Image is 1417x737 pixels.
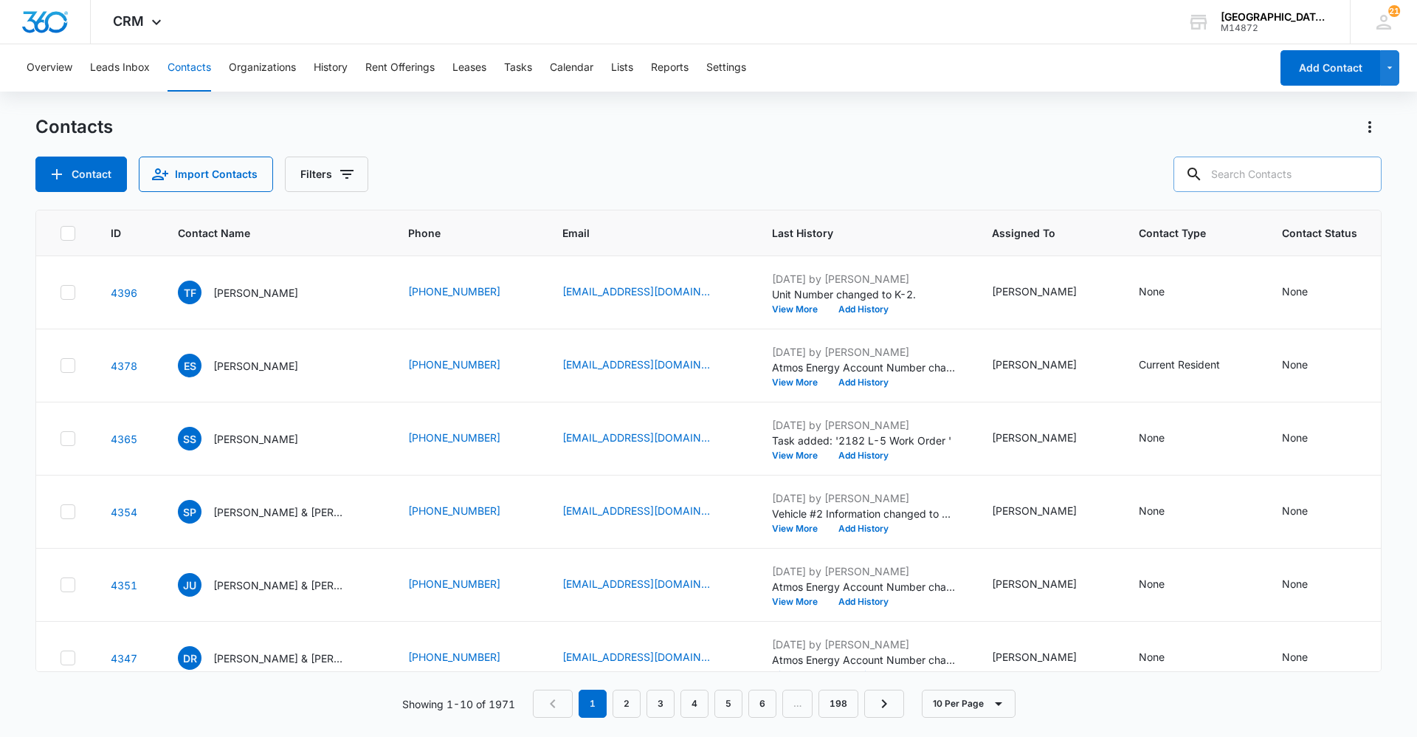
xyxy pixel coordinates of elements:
button: View More [772,671,828,679]
span: Phone [408,225,506,241]
button: Rent Offerings [365,44,435,92]
a: Navigate to contact details page for Sage Patterson & Charlie Valdez [111,506,137,518]
p: [DATE] by [PERSON_NAME] [772,563,956,579]
p: [PERSON_NAME] & [PERSON_NAME] [213,577,346,593]
span: DR [178,646,201,670]
span: TF [178,281,201,304]
p: Showing 1-10 of 1971 [402,696,515,712]
button: Organizations [229,44,296,92]
div: Assigned To - Aydin Reinking - Select to Edit Field [992,503,1103,521]
nav: Pagination [533,690,904,718]
a: Navigate to contact details page for Eleanor Selmser [111,360,137,372]
p: Atmos Energy Account Number changed to 3072487821. [772,579,956,594]
div: None [1282,576,1308,592]
span: JU [178,573,201,597]
button: Leases [452,44,486,92]
div: Phone - (970) 518-8580 - Select to Edit Field [408,284,527,301]
button: Overview [27,44,72,92]
a: [EMAIL_ADDRESS][DOMAIN_NAME] [562,430,710,445]
div: None [1282,503,1308,518]
div: notifications count [1388,5,1400,17]
div: [PERSON_NAME] [992,284,1077,299]
div: Phone - (806) 831-5640 - Select to Edit Field [408,649,527,667]
span: SP [178,500,201,524]
div: None [1282,430,1308,445]
button: Contacts [168,44,211,92]
button: View More [772,524,828,533]
div: Contact Name - Eleanor Selmser - Select to Edit Field [178,354,325,377]
a: [PHONE_NUMBER] [408,576,500,592]
a: [PHONE_NUMBER] [408,503,500,518]
a: [EMAIL_ADDRESS][DOMAIN_NAME] [562,576,710,592]
div: Contact Type - None - Select to Edit Field [1139,284,1191,301]
a: Next Page [864,690,904,718]
a: [EMAIL_ADDRESS][DOMAIN_NAME] [562,357,710,372]
p: [PERSON_NAME] [213,358,298,374]
button: View More [772,451,828,460]
span: ES [178,354,201,377]
div: Current Resident [1139,357,1220,372]
button: Settings [706,44,746,92]
div: Phone - (970) 294-9068 - Select to Edit Field [408,430,527,448]
div: Contact Name - Sylvia Szponder - Select to Edit Field [178,427,325,450]
a: Page 4 [680,690,708,718]
button: Add History [828,305,899,314]
button: Leads Inbox [90,44,150,92]
div: Contact Status - None - Select to Edit Field [1282,357,1334,374]
span: CRM [113,13,144,29]
div: Contact Status - None - Select to Edit Field [1282,430,1334,448]
a: [PHONE_NUMBER] [408,430,500,445]
div: Contact Type - Current Resident - Select to Edit Field [1139,357,1247,374]
p: Task added: '2182 L-5 Work Order ' [772,433,956,448]
div: Contact Status - None - Select to Edit Field [1282,503,1334,521]
div: Assigned To - Mia Villalba - Select to Edit Field [992,284,1103,301]
div: Email - eleanorgreyselmser@gmail.com - Select to Edit Field [562,357,737,374]
div: [PERSON_NAME] [992,430,1077,445]
a: Navigate to contact details page for Dalton Reese & Mary Catherine Nunez-Reese [111,652,137,665]
button: Calendar [550,44,593,92]
div: Phone - (720) 629-1122 - Select to Edit Field [408,503,527,521]
div: Contact Type - None - Select to Edit Field [1139,576,1191,594]
div: [PERSON_NAME] [992,576,1077,592]
div: [PERSON_NAME] [992,357,1077,372]
div: Contact Type - None - Select to Edit Field [1139,430,1191,448]
button: Add Contact [1280,50,1380,86]
button: Add History [828,524,899,533]
p: [DATE] by [PERSON_NAME] [772,344,956,360]
p: Atmos Energy Account Number changed to 41123-87-480-68. [772,360,956,375]
div: Contact Status - None - Select to Edit Field [1282,284,1334,301]
div: None [1139,430,1165,445]
a: Page 2 [613,690,641,718]
p: Unit Number changed to K-2. [772,287,956,302]
button: Actions [1358,115,1382,139]
p: [PERSON_NAME] & [PERSON_NAME] [213,504,346,520]
div: Contact Status - None - Select to Edit Field [1282,576,1334,594]
div: account id [1221,23,1328,33]
p: [DATE] by [PERSON_NAME] [772,417,956,433]
a: Navigate to contact details page for Jaidyn Umphrey & Joey Hickey [111,579,137,592]
button: History [314,44,348,92]
span: SS [178,427,201,450]
p: Vehicle #2 Information changed to Black Subaru Forester. [772,506,956,521]
a: Page 3 [647,690,675,718]
div: None [1139,649,1165,665]
div: Contact Name - Dalton Reese & Mary Catherine Nunez-Reese - Select to Edit Field [178,646,373,670]
a: [PHONE_NUMBER] [408,357,500,372]
div: Contact Status - None - Select to Edit Field [1282,649,1334,667]
p: [PERSON_NAME] [213,431,298,447]
div: Assigned To - Aydin Reinking - Select to Edit Field [992,649,1103,667]
div: Email - travisif2024@gmail.com - Select to Edit Field [562,284,737,301]
button: Reports [651,44,689,92]
span: Contact Status [1282,225,1357,241]
div: [PERSON_NAME] [992,503,1077,518]
div: [PERSON_NAME] [992,649,1077,665]
div: None [1282,284,1308,299]
span: 21 [1388,5,1400,17]
span: Last History [772,225,935,241]
div: Phone - (404) 713-3828 - Select to Edit Field [408,357,527,374]
div: Contact Type - None - Select to Edit Field [1139,649,1191,667]
a: [EMAIL_ADDRESS][DOMAIN_NAME] [562,649,710,665]
div: Contact Name - Jaidyn Umphrey & Joey Hickey - Select to Edit Field [178,573,373,597]
button: Lists [611,44,633,92]
span: Email [562,225,715,241]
